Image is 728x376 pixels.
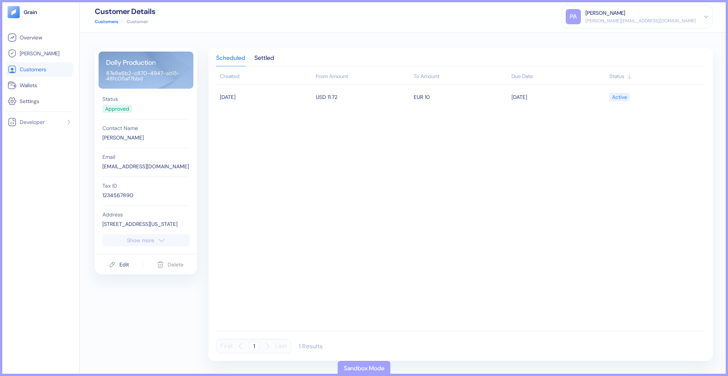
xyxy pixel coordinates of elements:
div: 1234567890 [102,191,190,199]
div: [STREET_ADDRESS][US_STATE] [102,220,190,228]
div: [PERSON_NAME][EMAIL_ADDRESS][DOMAIN_NAME] [585,17,696,24]
button: Delete [157,257,184,272]
div: Settled [254,55,274,66]
div: Contact Name [102,125,190,131]
div: Scheduled [216,55,245,66]
div: Address [102,212,190,217]
button: Show more [102,234,190,246]
span: Customers [20,66,46,73]
div: Active [612,91,627,103]
td: EUR 10 [412,88,510,107]
a: Customers [95,18,118,25]
a: Customers [8,65,72,74]
th: From Amount [314,69,412,85]
div: [PERSON_NAME] [585,9,625,17]
a: Overview [8,33,72,42]
div: Edit [119,262,129,267]
span: Wallets [20,81,37,89]
div: Sort ascending [609,72,701,80]
button: Edit [108,257,129,272]
div: Sandbox Mode [344,364,384,373]
div: Approved [105,105,129,113]
a: Settings [8,97,72,106]
button: Last [275,339,287,353]
img: logo-tablet-V2.svg [8,6,20,18]
div: [PERSON_NAME] [102,134,190,142]
div: Status [102,96,190,102]
span: Developer [20,118,45,126]
div: Customer Details [95,8,155,15]
div: [EMAIL_ADDRESS][DOMAIN_NAME] [102,163,190,171]
span: Overview [20,34,42,41]
span: Settings [20,97,39,105]
td: USD 11.72 [314,88,412,107]
div: Show more [127,238,154,243]
a: [PERSON_NAME] [8,49,72,58]
button: First [220,339,233,353]
div: PA [566,9,581,24]
span: [PERSON_NAME] [20,50,60,57]
div: Sort ascending [511,72,606,80]
td: [DATE] [216,88,314,107]
div: Tax ID [102,183,190,188]
td: [DATE] [510,88,607,107]
div: 1 Results [299,342,323,350]
th: To Amount [412,69,510,85]
div: Sort ascending [220,72,312,80]
a: Wallets [8,81,72,90]
div: Email [102,154,190,160]
img: logo [24,9,38,15]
